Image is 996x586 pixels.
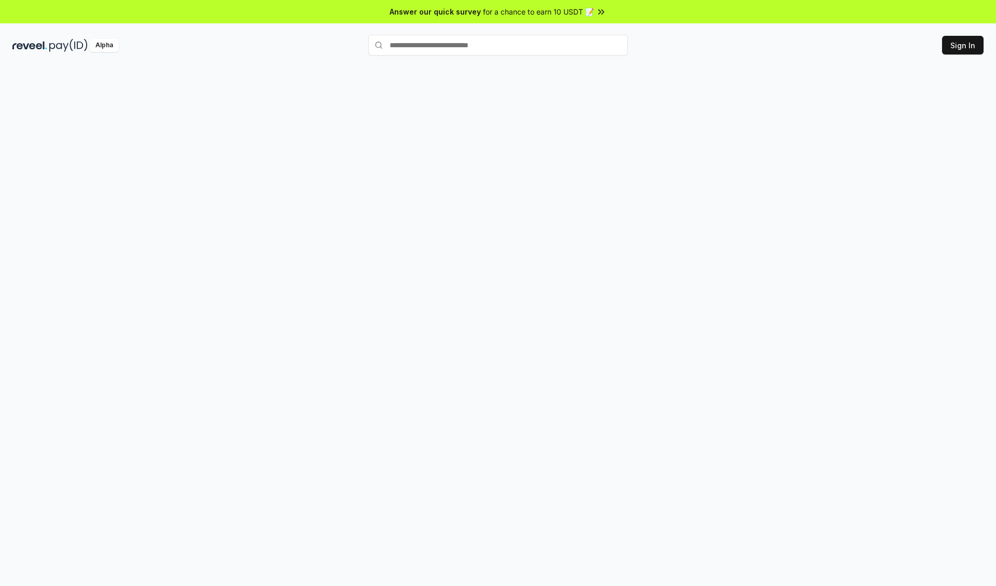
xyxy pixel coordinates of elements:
div: Alpha [90,39,119,52]
button: Sign In [942,36,984,54]
span: Answer our quick survey [390,6,481,17]
img: pay_id [49,39,88,52]
img: reveel_dark [12,39,47,52]
span: for a chance to earn 10 USDT 📝 [483,6,594,17]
